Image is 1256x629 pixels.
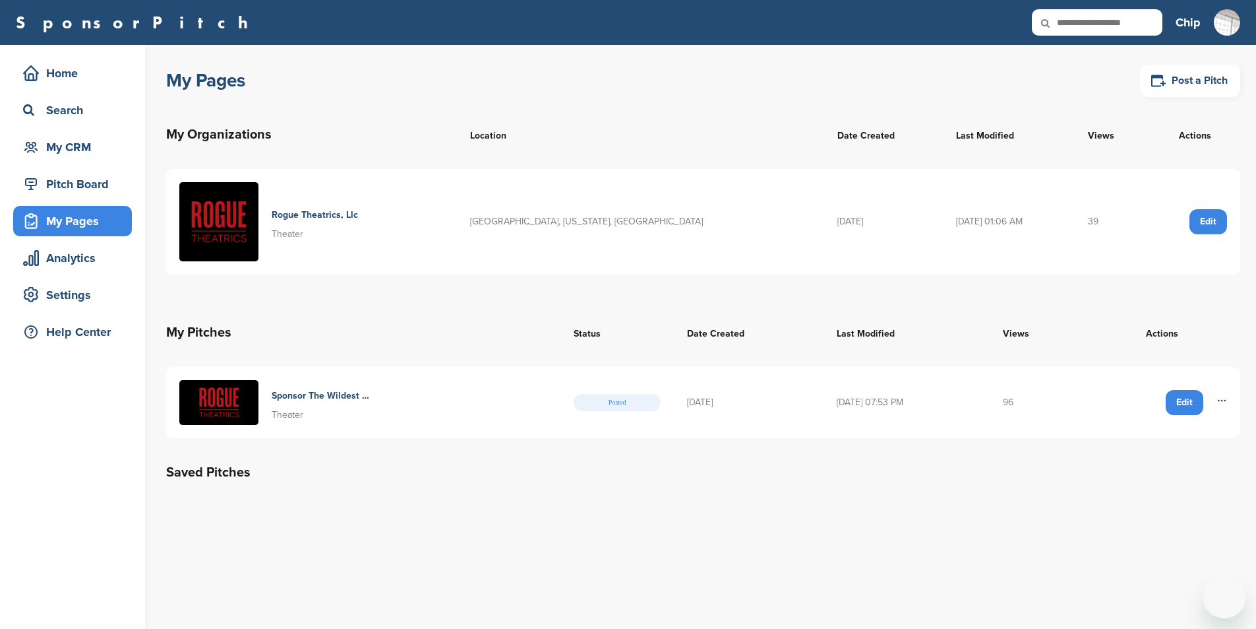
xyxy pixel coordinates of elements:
[943,111,1075,158] th: Last Modified
[943,169,1075,275] td: [DATE] 01:06 AM
[272,409,303,420] span: Theater
[13,169,132,199] a: Pitch Board
[457,111,824,158] th: Location
[16,14,256,31] a: SponsorPitch
[1189,209,1227,234] a: Edit
[823,367,990,438] td: [DATE] 07:53 PM
[1075,111,1149,158] th: Views
[13,132,132,162] a: My CRM
[179,380,258,425] img: Untitled (video) (3)
[179,380,547,425] a: Untitled (video) (3) Sponsor The Wildest Nights In [GEOGRAPHIC_DATA][US_STATE] 2025 2026 Season T...
[1084,309,1240,356] th: Actions
[13,95,132,125] a: Search
[13,280,132,310] a: Settings
[1140,65,1240,97] a: Post a Pitch
[1176,13,1201,32] h3: Chip
[13,243,132,273] a: Analytics
[179,182,258,261] img: Chatgpt image jul 8 2025 09 26 12 pm
[13,58,132,88] a: Home
[272,228,303,240] span: Theater
[13,206,132,236] a: My Pages
[20,320,132,344] div: Help Center
[272,208,358,222] h4: Rogue Theatrics, Llc
[20,246,132,270] div: Analytics
[560,309,674,356] th: Status
[20,61,132,85] div: Home
[990,309,1084,356] th: Views
[1166,390,1203,415] a: Edit
[674,367,823,438] td: [DATE]
[179,182,444,261] a: Chatgpt image jul 8 2025 09 26 12 pm Rogue Theatrics, Llc Theater
[20,172,132,196] div: Pitch Board
[1149,111,1240,158] th: Actions
[13,317,132,347] a: Help Center
[20,135,132,159] div: My CRM
[457,169,824,275] td: [GEOGRAPHIC_DATA], [US_STATE], [GEOGRAPHIC_DATA]
[166,111,457,158] th: My Organizations
[1075,169,1149,275] td: 39
[166,69,245,92] h1: My Pages
[20,209,132,233] div: My Pages
[20,98,132,122] div: Search
[166,462,1240,483] h2: Saved Pitches
[990,367,1084,438] td: 96
[574,394,661,411] span: Posted
[20,283,132,307] div: Settings
[166,309,560,356] th: My Pitches
[674,309,823,356] th: Date Created
[824,169,943,275] td: [DATE]
[823,309,990,356] th: Last Modified
[824,111,943,158] th: Date Created
[1203,576,1245,618] iframe: Button to launch messaging window
[272,389,374,403] h4: Sponsor The Wildest Nights In [GEOGRAPHIC_DATA][US_STATE] 2025 2026 Season
[1176,8,1201,37] a: Chip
